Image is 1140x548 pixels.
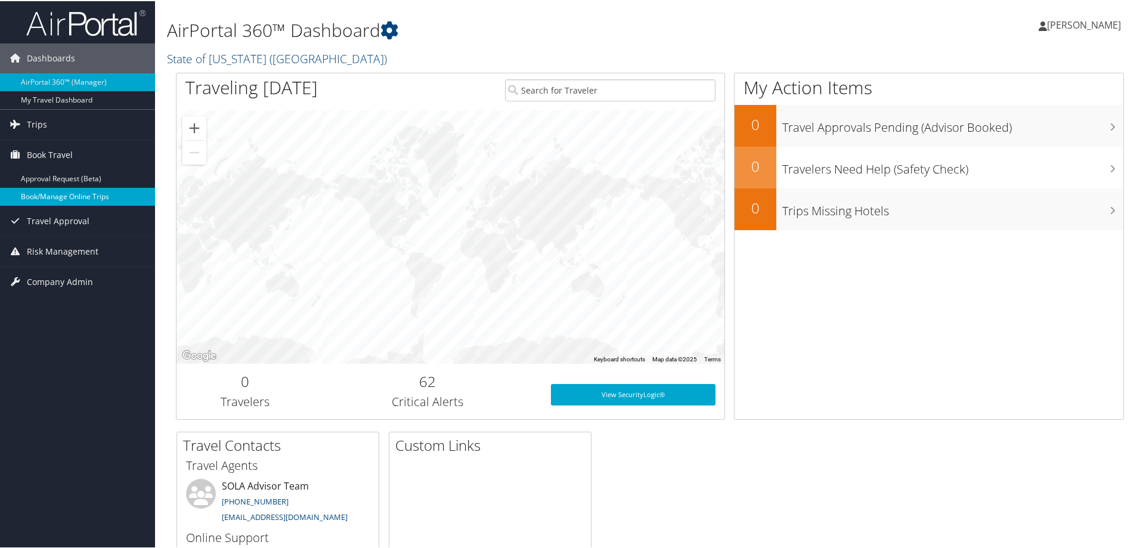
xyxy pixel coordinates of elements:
h1: Traveling [DATE] [185,74,318,99]
span: Trips [27,109,47,138]
a: 0Travel Approvals Pending (Advisor Booked) [735,104,1123,145]
h1: AirPortal 360™ Dashboard [167,17,811,42]
img: airportal-logo.png [26,8,145,36]
a: Open this area in Google Maps (opens a new window) [179,347,219,363]
h3: Travelers [185,392,305,409]
span: Book Travel [27,139,73,169]
button: Zoom out [182,140,206,163]
h2: 0 [185,370,305,391]
button: Zoom in [182,115,206,139]
a: 0Travelers Need Help (Safety Check) [735,145,1123,187]
h3: Travel Approvals Pending (Advisor Booked) [782,112,1123,135]
a: [PHONE_NUMBER] [222,495,289,506]
input: Search for Traveler [505,78,715,100]
span: Dashboards [27,42,75,72]
h1: My Action Items [735,74,1123,99]
h3: Travelers Need Help (Safety Check) [782,154,1123,177]
h3: Travel Agents [186,456,370,473]
h3: Trips Missing Hotels [782,196,1123,218]
a: [EMAIL_ADDRESS][DOMAIN_NAME] [222,510,348,521]
h2: 62 [323,370,533,391]
a: [PERSON_NAME] [1039,6,1133,42]
button: Keyboard shortcuts [594,354,645,363]
span: Travel Approval [27,205,89,235]
h2: 0 [735,155,776,175]
li: SOLA Advisor Team [180,478,376,527]
span: [PERSON_NAME] [1047,17,1121,30]
span: Risk Management [27,236,98,265]
h2: 0 [735,197,776,217]
a: State of [US_STATE] ([GEOGRAPHIC_DATA]) [167,49,390,66]
a: Terms (opens in new tab) [704,355,721,361]
img: Google [179,347,219,363]
h2: Travel Contacts [183,434,379,454]
h2: Custom Links [395,434,591,454]
h3: Critical Alerts [323,392,533,409]
span: Company Admin [27,266,93,296]
h3: Online Support [186,528,370,545]
a: View SecurityLogic® [551,383,715,404]
span: Map data ©2025 [652,355,697,361]
h2: 0 [735,113,776,134]
a: 0Trips Missing Hotels [735,187,1123,229]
